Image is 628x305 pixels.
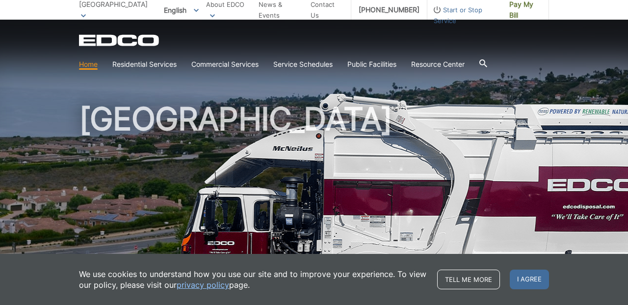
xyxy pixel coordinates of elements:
a: Public Facilities [347,59,396,70]
a: Service Schedules [273,59,333,70]
span: English [157,2,206,18]
p: We use cookies to understand how you use our site and to improve your experience. To view our pol... [79,269,427,290]
a: Home [79,59,98,70]
a: Commercial Services [191,59,259,70]
a: Resource Center [411,59,465,70]
a: EDCD logo. Return to the homepage. [79,34,160,46]
a: Residential Services [112,59,177,70]
a: Tell me more [437,270,500,289]
a: privacy policy [177,279,229,290]
span: I agree [510,270,549,289]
